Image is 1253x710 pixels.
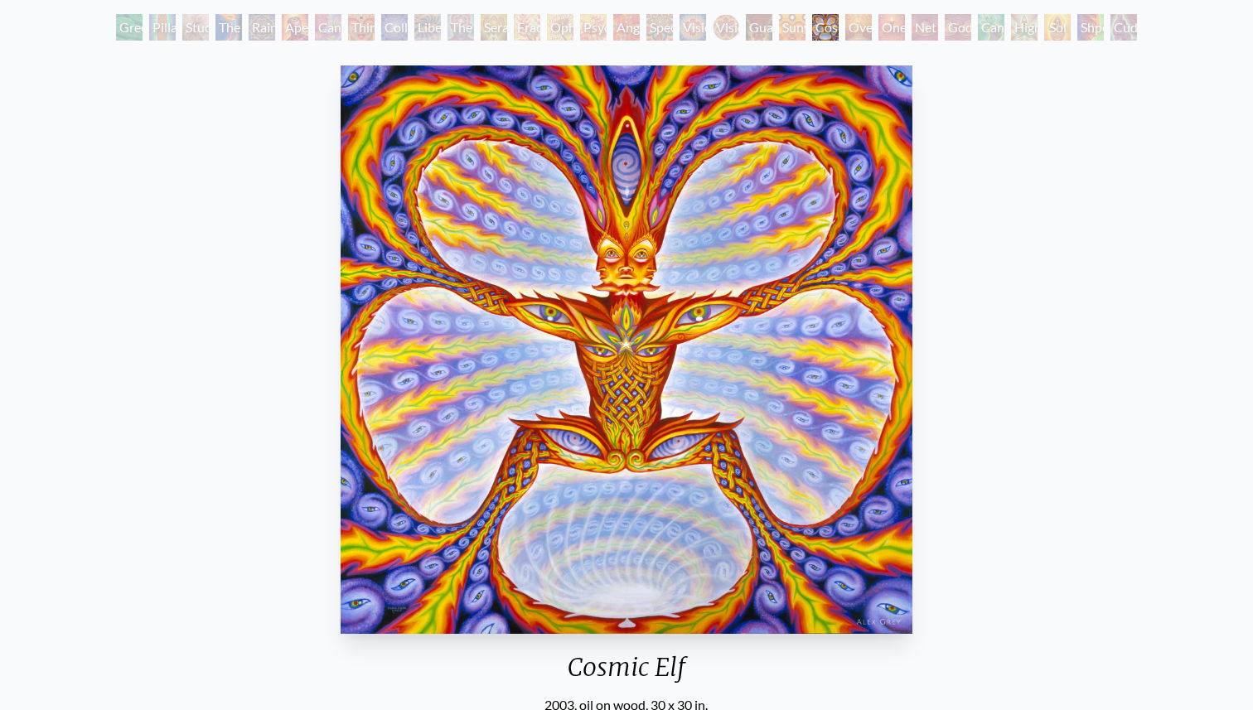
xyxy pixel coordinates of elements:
[116,14,143,41] div: Green Hand
[414,14,441,41] div: Liberation Through Seeing
[447,14,474,41] div: The Seer
[381,14,408,41] div: Collective Vision
[334,652,919,695] div: Cosmic Elf
[680,14,706,41] div: Vision Crystal
[481,14,507,41] div: Seraphic Transport Docking on the Third Eye
[945,14,971,41] div: Godself
[1110,14,1137,41] div: Cuddle
[282,14,308,41] div: Aperture
[878,14,905,41] div: One
[912,14,938,41] div: Net of Being
[514,14,540,41] div: Fractal Eyes
[149,14,176,41] div: Pillar of Awareness
[249,14,275,41] div: Rainbow Eye Ripple
[547,14,573,41] div: Ophanic Eyelash
[315,14,341,41] div: Cannabis Sutra
[182,14,209,41] div: Study for the Great Turn
[580,14,607,41] div: Psychomicrograph of a Fractal Paisley Cherub Feather Tip
[1077,14,1104,41] div: Shpongled
[713,14,739,41] div: Vision Crystal Tondo
[978,14,1004,41] div: Cannafist
[341,65,912,634] img: Cosmic-Elf-2003-Alex-Grey-watermarked.jpg
[613,14,640,41] div: Angel Skin
[746,14,772,41] div: Guardian of Infinite Vision
[812,14,839,41] div: Cosmic Elf
[1011,14,1038,41] div: Higher Vision
[779,14,805,41] div: Sunyata
[845,14,872,41] div: Oversoul
[1044,14,1071,41] div: Sol Invictus
[646,14,673,41] div: Spectral Lotus
[348,14,375,41] div: Third Eye Tears of Joy
[215,14,242,41] div: The Torch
